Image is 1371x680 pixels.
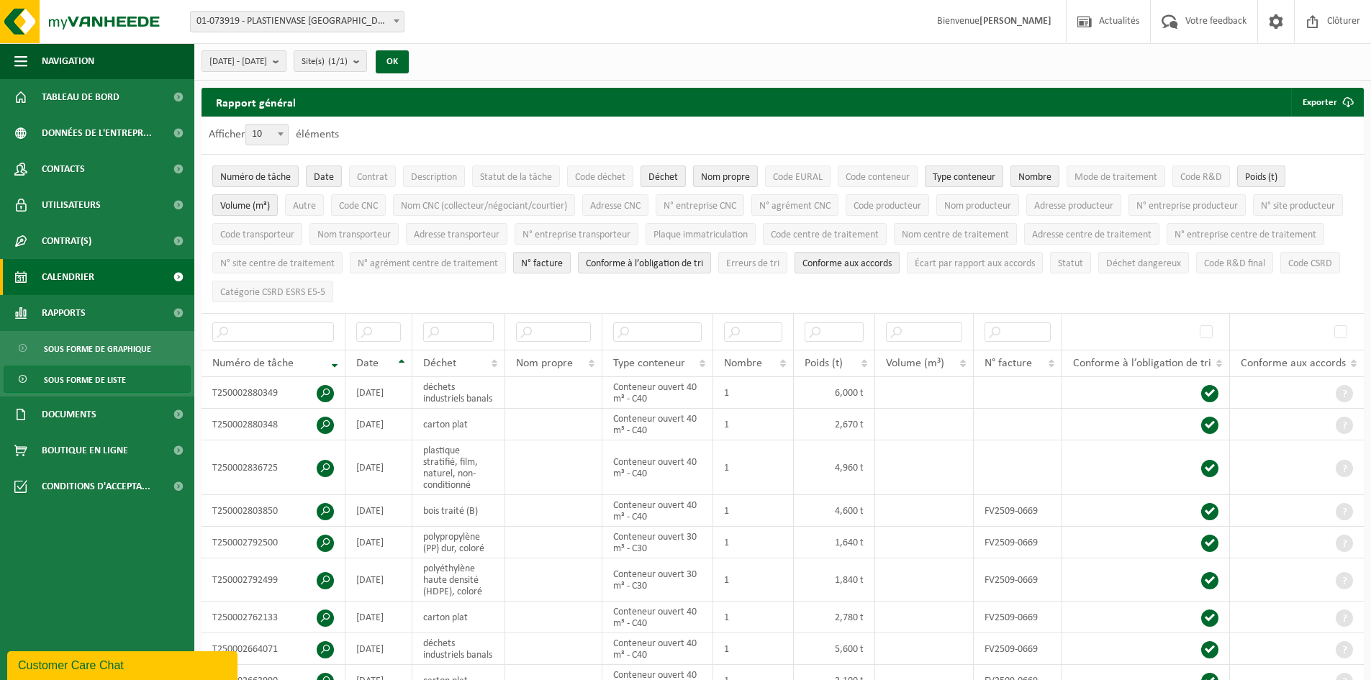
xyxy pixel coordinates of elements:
[4,335,191,362] a: Sous forme de graphique
[1128,194,1246,216] button: N° entreprise producteurN° entreprise producteur: Activate to sort
[602,495,713,527] td: Conteneur ouvert 40 m³ - C40
[724,358,762,369] span: Nombre
[42,396,96,432] span: Documents
[212,166,299,187] button: Numéro de tâcheNuméro de tâche: Activate to remove sorting
[423,358,456,369] span: Déchet
[713,633,795,665] td: 1
[718,252,787,273] button: Erreurs de triErreurs de tri: Activate to sort
[212,194,278,216] button: Volume (m³)Volume (m³): Activate to sort
[472,166,560,187] button: Statut de la tâcheStatut de la tâche: Activate to sort
[480,172,552,183] span: Statut de la tâche
[1073,358,1211,369] span: Conforme à l’obligation de tri
[317,230,391,240] span: Nom transporteur
[345,602,412,633] td: [DATE]
[1253,194,1343,216] button: N° site producteurN° site producteur : Activate to sort
[212,281,333,302] button: Catégorie CSRD ESRS E5-5Catégorie CSRD ESRS E5-5: Activate to sort
[1280,252,1340,273] button: Code CSRDCode CSRD: Activate to sort
[42,295,86,331] span: Rapports
[602,558,713,602] td: Conteneur ouvert 30 m³ - C30
[1026,194,1121,216] button: Adresse producteurAdresse producteur: Activate to sort
[656,194,744,216] button: N° entreprise CNCN° entreprise CNC: Activate to sort
[202,88,310,117] h2: Rapport général
[1261,201,1335,212] span: N° site producteur
[795,252,900,273] button: Conforme aux accords : Activate to sort
[209,129,339,140] label: Afficher éléments
[356,358,379,369] span: Date
[794,602,875,633] td: 2,780 t
[328,57,348,66] count: (1/1)
[979,16,1051,27] strong: [PERSON_NAME]
[331,194,386,216] button: Code CNCCode CNC: Activate to sort
[202,377,345,409] td: T250002880349
[1050,252,1091,273] button: StatutStatut: Activate to sort
[915,258,1035,269] span: Écart par rapport aux accords
[345,377,412,409] td: [DATE]
[1034,201,1113,212] span: Adresse producteur
[582,194,648,216] button: Adresse CNCAdresse CNC: Activate to sort
[345,558,412,602] td: [DATE]
[44,366,126,394] span: Sous forme de liste
[838,166,918,187] button: Code conteneurCode conteneur: Activate to sort
[726,258,779,269] span: Erreurs de tri
[411,172,457,183] span: Description
[220,201,270,212] span: Volume (m³)
[759,201,831,212] span: N° agrément CNC
[202,558,345,602] td: T250002792499
[648,172,678,183] span: Déchet
[42,79,119,115] span: Tableau de bord
[513,252,571,273] button: N° factureN° facture: Activate to sort
[202,633,345,665] td: T250002664071
[202,440,345,495] td: T250002836725
[412,495,505,527] td: bois traité (B)
[285,194,324,216] button: AutreAutre: Activate to sort
[1167,223,1324,245] button: N° entreprise centre de traitementN° entreprise centre de traitement: Activate to sort
[646,223,756,245] button: Plaque immatriculationPlaque immatriculation: Activate to sort
[202,409,345,440] td: T250002880348
[44,335,151,363] span: Sous forme de graphique
[191,12,404,32] span: 01-073919 - PLASTIENVASE FRANCIA - ARRAS
[1058,258,1083,269] span: Statut
[293,201,316,212] span: Autre
[578,252,711,273] button: Conforme à l’obligation de tri : Activate to sort
[794,558,875,602] td: 1,840 t
[653,230,748,240] span: Plaque immatriculation
[412,409,505,440] td: carton plat
[1136,201,1238,212] span: N° entreprise producteur
[751,194,838,216] button: N° agrément CNCN° agrément CNC: Activate to sort
[894,223,1017,245] button: Nom centre de traitementNom centre de traitement: Activate to sort
[412,527,505,558] td: polypropylène (PP) dur, coloré
[590,201,641,212] span: Adresse CNC
[854,201,921,212] span: Code producteur
[974,558,1062,602] td: FV2509-0669
[212,223,302,245] button: Code transporteurCode transporteur: Activate to sort
[349,166,396,187] button: ContratContrat: Activate to sort
[602,527,713,558] td: Conteneur ouvert 30 m³ - C30
[294,50,367,72] button: Site(s)(1/1)
[245,124,289,145] span: 10
[376,50,409,73] button: OK
[794,440,875,495] td: 4,960 t
[393,194,575,216] button: Nom CNC (collecteur/négociant/courtier)Nom CNC (collecteur/négociant/courtier): Activate to sort
[933,172,995,183] span: Type conteneur
[773,172,823,183] span: Code EURAL
[220,172,291,183] span: Numéro de tâche
[212,358,294,369] span: Numéro de tâche
[763,223,887,245] button: Code centre de traitementCode centre de traitement: Activate to sort
[339,201,378,212] span: Code CNC
[345,495,412,527] td: [DATE]
[314,172,334,183] span: Date
[567,166,633,187] button: Code déchetCode déchet: Activate to sort
[902,230,1009,240] span: Nom centre de traitement
[1237,166,1285,187] button: Poids (t)Poids (t): Activate to sort
[586,258,703,269] span: Conforme à l’obligation de tri
[771,230,879,240] span: Code centre de traitement
[345,409,412,440] td: [DATE]
[42,223,91,259] span: Contrat(s)
[1204,258,1265,269] span: Code R&D final
[1245,172,1277,183] span: Poids (t)
[602,440,713,495] td: Conteneur ouvert 40 m³ - C40
[357,172,388,183] span: Contrat
[794,495,875,527] td: 4,600 t
[1180,172,1222,183] span: Code R&D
